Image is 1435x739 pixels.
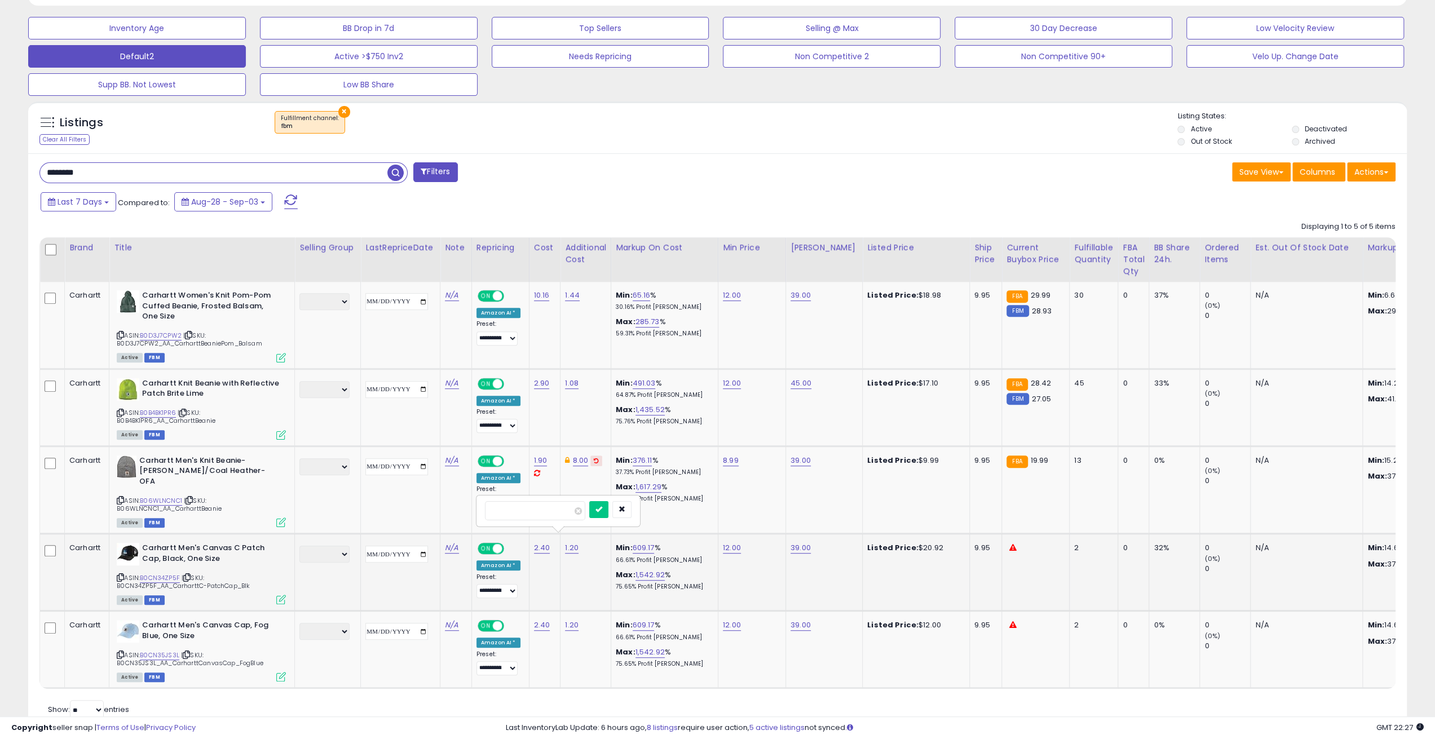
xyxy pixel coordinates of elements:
[144,430,165,440] span: FBM
[492,17,709,39] button: Top Sellers
[142,543,279,567] b: Carhartt Men's Canvas C Patch Cap, Black, One Size
[616,378,633,388] b: Min:
[139,455,276,490] b: Carhartt Men's Knit Beanie-[PERSON_NAME]/Coal Heather-OFA
[1074,378,1109,388] div: 45
[1204,311,1250,321] div: 0
[1123,543,1140,553] div: 0
[117,620,139,643] img: 31Q+iNOm-3L._SL40_.jpg
[1255,378,1354,388] p: N/A
[365,242,435,254] div: LastRepriceDate
[1032,306,1052,316] span: 28.93
[361,237,440,282] th: CSV column name: cust_attr_4_LastRepriceDate
[1204,554,1220,563] small: (0%)
[144,518,165,528] span: FBM
[616,620,709,641] div: %
[445,290,458,301] a: N/A
[565,290,580,301] a: 1.44
[117,455,286,526] div: ASIN:
[1292,162,1345,182] button: Columns
[28,17,246,39] button: Inventory Age
[616,405,709,426] div: %
[1074,620,1109,630] div: 2
[117,518,143,528] span: All listings currently available for purchase on Amazon
[117,595,143,605] span: All listings currently available for purchase on Amazon
[635,404,665,415] a: 1,435.52
[534,619,550,631] a: 2.40
[117,672,143,682] span: All listings currently available for purchase on Amazon
[1255,290,1354,300] p: N/A
[1367,393,1387,404] strong: Max:
[723,542,741,554] a: 12.00
[1123,455,1140,466] div: 0
[476,396,520,406] div: Amazon AI *
[749,722,805,733] a: 5 active listings
[69,543,100,553] div: Carhartt
[476,408,520,433] div: Preset:
[791,619,811,631] a: 39.00
[144,353,165,362] span: FBM
[281,114,339,131] span: Fulfillment channel :
[142,290,279,325] b: Carhartt Women's Knit Pom-Pom Cuffed Beanie, Frosted Balsam, One Size
[140,651,179,660] a: B0CN35JS3L
[1074,242,1113,265] div: Fulfillable Quantity
[1347,162,1396,182] button: Actions
[476,560,520,570] div: Amazon AI *
[565,242,606,265] div: Additional Cost
[476,242,524,254] div: Repricing
[58,196,102,207] span: Last 7 Days
[28,45,246,68] button: Default2
[11,723,196,733] div: seller snap | |
[96,722,144,733] a: Terms of Use
[413,162,457,182] button: Filters
[723,45,941,68] button: Non Competitive 2
[117,378,286,439] div: ASIN:
[1204,641,1250,651] div: 0
[594,458,599,463] i: Revert to store-level Additional Cost
[260,73,478,96] button: Low BB Share
[974,378,993,388] div: 9.95
[1305,136,1335,146] label: Archived
[140,408,176,418] a: B0B4BK1PR6
[616,303,709,311] p: 30.16% Profit [PERSON_NAME]
[1301,222,1396,232] div: Displaying 1 to 5 of 5 items
[479,379,493,388] span: ON
[867,455,919,466] b: Listed Price:
[791,290,811,301] a: 39.00
[117,378,139,401] img: 51a-AKTh5qL._SL40_.jpg
[69,455,100,466] div: Carhartt
[1204,564,1250,574] div: 0
[1074,455,1109,466] div: 13
[616,317,709,338] div: %
[1204,389,1220,398] small: (0%)
[142,378,279,402] b: Carhartt Knit Beanie with Reflective Patch Brite Lime
[1305,124,1347,134] label: Deactivated
[1367,306,1387,316] strong: Max:
[117,573,250,590] span: | SKU: B0CN34ZP5F_AA_CarharttC-PatchCap_Blk
[117,331,262,348] span: | SKU: B0D3J7CPW2_AA_CarharttBeaniePom_Balsam
[1204,476,1250,486] div: 0
[616,455,709,476] div: %
[616,542,633,553] b: Min:
[1255,455,1354,466] p: N/A
[260,45,478,68] button: Active >$750 Inv2
[534,242,556,254] div: Cost
[1190,136,1231,146] label: Out of Stock
[1154,620,1191,630] div: 0%
[1123,242,1144,277] div: FBA Total Qty
[1123,620,1140,630] div: 0
[117,290,286,361] div: ASIN:
[1177,111,1407,122] p: Listing States:
[1367,542,1384,553] strong: Min:
[616,404,635,415] b: Max:
[114,242,290,254] div: Title
[1006,393,1028,405] small: FBM
[791,242,858,254] div: [PERSON_NAME]
[117,408,215,425] span: | SKU: B0B4BK1PR6_AA_CarharttBeanie
[867,619,919,630] b: Listed Price:
[1123,378,1140,388] div: 0
[1367,378,1384,388] strong: Min:
[479,291,493,301] span: ON
[616,647,635,657] b: Max:
[616,316,635,327] b: Max:
[867,542,919,553] b: Listed Price:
